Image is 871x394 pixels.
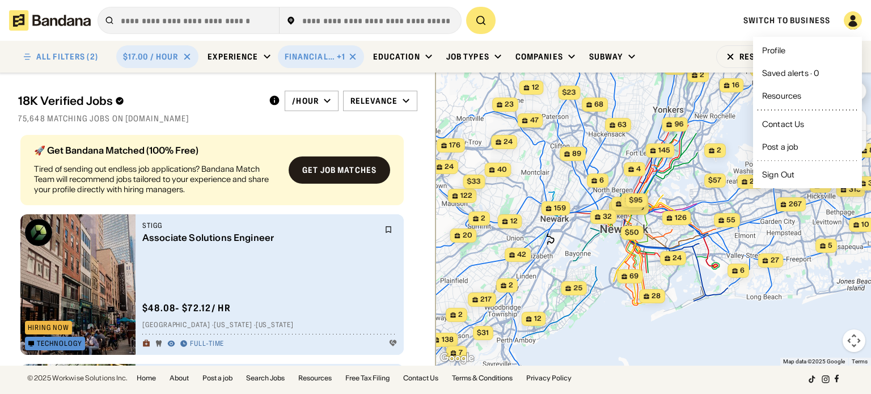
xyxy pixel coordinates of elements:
span: 89 [572,149,581,159]
div: Job Types [446,52,489,62]
div: 🚀 Get Bandana Matched (100% Free) [34,146,280,155]
div: [GEOGRAPHIC_DATA] · [US_STATE] · [US_STATE] [142,321,397,330]
div: /hour [292,96,319,106]
span: 800 [624,199,639,209]
div: Companies [515,52,563,62]
div: $17.00 / hour [123,52,179,62]
span: 2 [481,214,485,223]
a: Home [137,375,156,382]
a: Resources [298,375,332,382]
div: 18K Verified Jobs [18,94,260,108]
div: Full-time [190,340,225,349]
span: 267 [789,200,802,209]
span: 2 [458,310,463,320]
a: Switch to Business [743,15,830,26]
span: 176 [449,141,460,150]
div: Experience [208,52,258,62]
a: Profile [758,41,857,60]
span: 4 [636,164,641,174]
a: Terms (opens in new tab) [852,358,868,365]
span: 40 [497,165,507,175]
span: Map data ©2025 Google [783,358,845,365]
span: 69 [629,272,639,281]
div: $ 48.08 - $72.12 / hr [142,302,231,314]
span: $23 [563,88,576,96]
span: $95 [629,196,643,204]
div: Relevance [350,96,398,106]
div: Saved alerts · 0 [762,69,819,77]
a: Privacy Policy [526,375,572,382]
div: Reset [739,53,766,61]
span: 24 [504,137,513,147]
a: Search Jobs [246,375,285,382]
a: Free Tax Filing [345,375,390,382]
a: Post a job [758,138,857,156]
span: 28 [652,291,661,301]
span: 7 [459,348,463,358]
span: 2 [700,70,704,80]
a: Contact Us [758,115,857,133]
span: 47 [530,116,539,125]
span: 10 [861,220,869,230]
a: Open this area in Google Maps (opens a new window) [438,351,476,366]
img: Stigg logo [25,219,52,246]
div: Sign Out [762,171,794,179]
span: 6 [740,266,745,276]
span: 145 [658,146,670,155]
span: $57 [708,176,721,184]
span: 55 [726,215,735,225]
div: Financial Services [285,52,335,62]
span: 23 [505,100,514,109]
a: About [170,375,189,382]
span: 2 [717,146,721,155]
div: Hiring Now [28,324,69,331]
img: Bandana logotype [9,10,91,31]
span: 14,599 [621,203,644,213]
span: 2 [509,281,513,290]
div: Stigg [142,221,378,230]
div: Associate Solutions Engineer [142,232,378,243]
div: Profile [762,46,785,54]
span: $31 [477,328,489,337]
span: 12 [532,83,539,92]
div: Tired of sending out endless job applications? Bandana Match Team will recommend jobs tailored to... [34,164,280,195]
a: Post a job [202,375,232,382]
span: 126 [675,213,687,223]
span: 26 [750,177,759,187]
div: © 2025 Workwise Solutions Inc. [27,375,128,382]
div: +1 [337,52,345,62]
div: Education [373,52,420,62]
div: 75,648 matching jobs on [DOMAIN_NAME] [18,113,417,124]
span: $33 [467,177,481,185]
span: 27 [771,256,779,265]
img: Google [438,351,476,366]
div: grid [18,130,417,366]
div: Get job matches [302,166,377,174]
span: 32 [603,212,612,222]
span: 122 [460,191,472,201]
span: 42 [517,250,526,260]
a: Resources [758,87,857,105]
span: 20 [463,231,472,240]
span: 12 [510,217,518,226]
span: $50 [625,228,639,236]
span: 63 [618,120,627,130]
div: Contact Us [762,120,804,128]
div: Technology [37,340,82,347]
span: 68 [594,100,603,109]
span: 6 [599,176,604,185]
span: 313 [849,185,861,194]
div: Post a job [762,143,798,151]
div: Subway [589,52,623,62]
a: Saved alerts · 0 [758,64,857,82]
span: 5 [828,241,832,251]
div: Resources [762,92,801,100]
a: Contact Us [403,375,438,382]
span: 25 [573,283,582,293]
button: Map camera controls [843,329,865,352]
span: 16 [732,81,739,90]
span: 96 [674,120,683,129]
span: 159 [554,204,566,213]
span: 24 [445,162,454,172]
span: 5 [822,181,827,190]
